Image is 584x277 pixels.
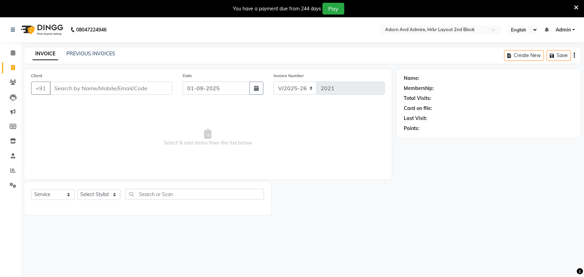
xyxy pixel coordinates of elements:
[556,26,571,34] span: Admin
[404,125,419,132] div: Points:
[50,82,172,95] input: Search by Name/Mobile/Email/Code
[404,105,432,112] div: Card on file:
[404,115,427,122] div: Last Visit:
[404,75,419,82] div: Name:
[66,50,115,57] a: PREVIOUS INVOICES
[322,3,344,15] button: Pay
[31,82,51,95] button: +91
[76,20,107,39] b: 08047224946
[504,50,544,61] button: Create New
[33,48,58,60] a: INVOICE
[31,73,42,79] label: Client
[404,85,434,92] div: Membership:
[31,103,385,172] span: Select & add items from the list below
[274,73,304,79] label: Invoice Number
[18,20,65,39] img: logo
[547,50,571,61] button: Save
[404,95,431,102] div: Total Visits:
[233,5,321,12] div: You have a payment due from 244 days
[126,189,264,200] input: Search or Scan
[183,73,192,79] label: Date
